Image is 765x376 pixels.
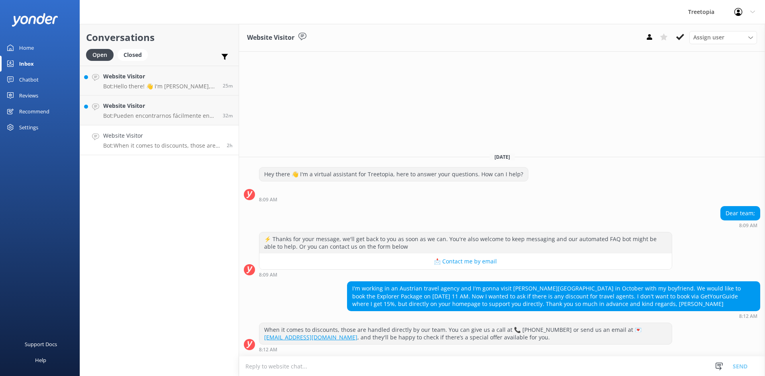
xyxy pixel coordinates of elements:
[103,83,217,90] p: Bot: Hello there! 👋 I'm [PERSON_NAME], your Treetopia virtual adventure guide. How can I help?
[19,103,49,119] div: Recommend
[86,49,114,61] div: Open
[721,207,760,220] div: Dear team;
[12,13,58,26] img: yonder-white-logo.png
[80,95,239,125] a: Website VisitorBot:Pueden encontrarnos fácilmente en Waze o Google Maps buscando [GEOGRAPHIC_DATA...
[103,112,217,119] p: Bot: Pueden encontrarnos fácilmente en Waze o Google Maps buscando [GEOGRAPHIC_DATA].
[19,119,38,135] div: Settings
[720,222,760,228] div: 08:09am 19-Aug-2025 (UTC -06:00) America/Mexico_City
[247,33,294,43] h3: Website Visitor
[103,72,217,81] h4: Website Visitor
[19,72,39,88] div: Chatbot
[264,333,357,341] a: [EMAIL_ADDRESS][DOMAIN_NAME]
[689,31,757,44] div: Assign User
[227,142,233,149] span: 08:12am 19-Aug-2025 (UTC -06:00) America/Mexico_City
[259,168,528,181] div: Hey there 👋 I'm a virtual assistant for Treetopia, here to answer your questions. How can I help?
[80,66,239,95] a: Website VisitorBot:Hello there! 👋 I'm [PERSON_NAME], your Treetopia virtual adventure guide. How ...
[80,125,239,155] a: Website VisitorBot:When it comes to discounts, those are handled directly by our team. You can gi...
[86,30,233,45] h2: Conversations
[19,40,34,56] div: Home
[490,154,515,160] span: [DATE]
[25,336,57,352] div: Support Docs
[259,232,672,253] div: ⚡ Thanks for your message, we'll get back to you as soon as we can. You're also welcome to keep m...
[223,112,233,119] span: 09:52am 19-Aug-2025 (UTC -06:00) America/Mexico_City
[739,223,757,228] strong: 8:09 AM
[259,253,672,269] button: 📩 Contact me by email
[103,101,217,110] h4: Website Visitor
[86,50,118,59] a: Open
[259,273,277,277] strong: 8:09 AM
[19,88,38,103] div: Reviews
[223,82,233,89] span: 09:58am 19-Aug-2025 (UTC -06:00) America/Mexico_City
[259,323,672,344] div: When it comes to discounts, those are handled directly by our team. You can give us a call at 📞 [...
[118,50,152,59] a: Closed
[259,197,528,202] div: 08:09am 19-Aug-2025 (UTC -06:00) America/Mexico_City
[259,197,277,202] strong: 8:09 AM
[347,282,760,311] div: I'm working in an Austrian travel agency and I'm gonna visit [PERSON_NAME][GEOGRAPHIC_DATA] in Oc...
[259,347,277,352] strong: 8:12 AM
[118,49,148,61] div: Closed
[259,347,672,352] div: 08:12am 19-Aug-2025 (UTC -06:00) America/Mexico_City
[103,131,221,140] h4: Website Visitor
[103,142,221,149] p: Bot: When it comes to discounts, those are handled directly by our team. You can give us a call a...
[259,272,672,277] div: 08:09am 19-Aug-2025 (UTC -06:00) America/Mexico_City
[19,56,34,72] div: Inbox
[35,352,46,368] div: Help
[739,314,757,319] strong: 8:12 AM
[347,313,760,319] div: 08:12am 19-Aug-2025 (UTC -06:00) America/Mexico_City
[693,33,724,42] span: Assign user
